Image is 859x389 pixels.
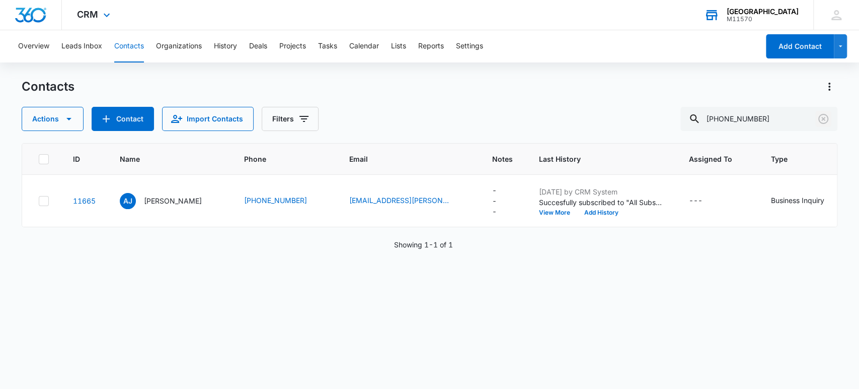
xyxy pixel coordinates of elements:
div: Email - london.pretti@gmail.com - Select to Edit Field [349,195,468,207]
span: Email [349,154,453,164]
span: ID [73,154,81,164]
button: Overview [18,30,49,62]
p: Succesfully subscribed to "All Subscribers". [539,197,665,208]
div: Business Inquiry [771,195,824,206]
button: Clear [815,111,831,127]
div: account name [727,8,799,16]
p: [DATE] by CRM System [539,186,665,197]
button: Actions [821,79,837,95]
a: Navigate to contact details page for Ashia Johnson [73,197,96,205]
p: Showing 1-1 of 1 [394,239,453,250]
h1: Contacts [22,79,74,94]
button: Organizations [156,30,202,62]
div: --- [689,195,702,207]
div: Notes - - Select to Edit Field [492,185,515,217]
span: Last History [539,154,650,164]
button: Settings [456,30,483,62]
div: Name - Ashia Johnson - Select to Edit Field [120,193,220,209]
button: Lists [391,30,406,62]
button: Tasks [318,30,337,62]
button: Reports [418,30,444,62]
button: Leads Inbox [61,30,102,62]
span: CRM [77,9,98,20]
button: Import Contacts [162,107,254,131]
span: Notes [492,154,515,164]
button: Actions [22,107,84,131]
span: Assigned To [689,154,732,164]
div: Phone - (346) 718-8759 - Select to Edit Field [244,195,325,207]
span: Type [771,154,828,164]
a: [PHONE_NUMBER] [244,195,307,206]
button: Deals [249,30,267,62]
button: Calendar [349,30,379,62]
span: AJ [120,193,136,209]
button: Add History [577,210,626,216]
div: Assigned To - - Select to Edit Field [689,195,721,207]
div: --- [492,185,497,217]
div: account id [727,16,799,23]
span: Name [120,154,205,164]
button: Add Contact [766,34,834,58]
input: Search Contacts [680,107,837,131]
a: [EMAIL_ADDRESS][PERSON_NAME][DOMAIN_NAME] [349,195,450,206]
button: History [214,30,237,62]
button: View More [539,210,577,216]
p: [PERSON_NAME] [144,196,202,206]
button: Projects [279,30,306,62]
button: Contacts [114,30,144,62]
span: Phone [244,154,310,164]
div: Type - Business Inquiry - Select to Edit Field [771,195,842,207]
button: Add Contact [92,107,154,131]
button: Filters [262,107,319,131]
